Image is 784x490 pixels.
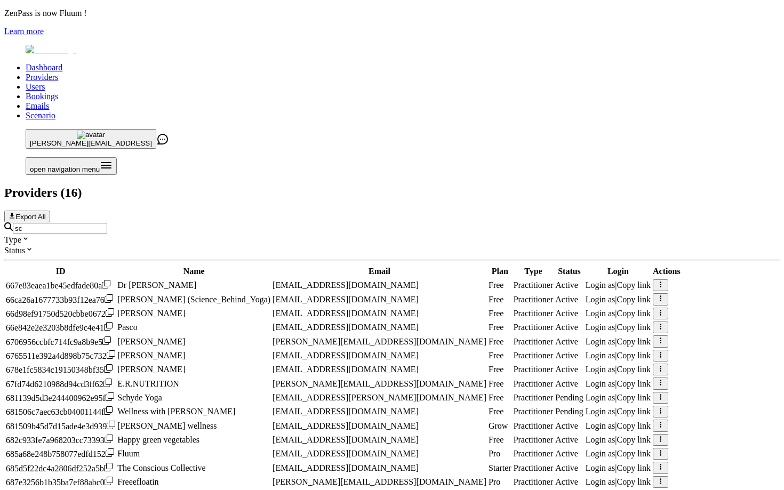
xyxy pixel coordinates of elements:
span: pending [514,407,554,416]
div: | [586,393,651,403]
span: [EMAIL_ADDRESS][DOMAIN_NAME] [273,351,419,360]
span: [PERSON_NAME][EMAIL_ADDRESS][DOMAIN_NAME] [273,477,486,486]
span: Pasco [117,323,137,332]
div: Click to copy [6,379,115,389]
span: Copy link [617,309,651,318]
div: Click to copy [6,448,115,459]
span: Login as [586,463,615,472]
span: Login as [586,337,615,346]
div: Active [555,435,583,445]
div: | [586,379,651,389]
div: Active [555,379,583,389]
div: Click to copy [6,392,115,403]
span: Login as [586,393,615,402]
span: Pro [489,449,500,458]
span: Starter [489,463,511,472]
div: Active [555,463,583,473]
span: Login as [586,280,615,290]
span: open navigation menu [30,165,100,173]
button: Export All [4,211,50,222]
div: | [586,351,651,360]
div: Active [555,477,583,487]
div: Active [555,351,583,360]
span: Copy link [617,463,651,472]
span: Login as [586,477,615,486]
th: Login [585,266,651,277]
span: Login as [586,435,615,444]
span: [PERSON_NAME] [117,309,185,318]
div: Click to copy [6,280,115,291]
div: Active [555,421,583,431]
span: Copy link [617,435,651,444]
span: Login as [586,351,615,360]
span: [PERSON_NAME] [117,365,185,374]
span: Login as [586,421,615,430]
div: Active [555,280,583,290]
span: Free [489,280,503,290]
span: [EMAIL_ADDRESS][DOMAIN_NAME] [273,435,419,444]
div: | [586,463,651,473]
span: Free [489,337,503,346]
span: Free [489,295,503,304]
div: Click to copy [6,308,115,319]
span: Free [489,365,503,374]
span: [EMAIL_ADDRESS][PERSON_NAME][DOMAIN_NAME] [273,393,486,402]
span: validated [514,337,554,346]
div: Click to copy [6,435,115,445]
th: Email [272,266,487,277]
span: [PERSON_NAME][EMAIL_ADDRESS][DOMAIN_NAME] [273,379,486,388]
div: Click to copy [6,364,115,375]
span: Pro [489,477,500,486]
button: avatar[PERSON_NAME][EMAIL_ADDRESS] [26,129,156,149]
div: Pending [555,393,583,403]
span: Wellness with [PERSON_NAME] [117,407,235,416]
span: Copy link [617,449,651,458]
span: validated [514,309,554,318]
span: Grow [489,421,508,430]
span: validated [514,365,554,374]
div: | [586,365,651,374]
th: ID [5,266,116,277]
div: Click to copy [6,477,115,487]
span: Free [489,323,503,332]
span: [EMAIL_ADDRESS][DOMAIN_NAME] [273,323,419,332]
div: | [586,280,651,290]
a: Users [26,82,45,91]
button: Open menu [26,157,117,175]
span: Freeefloatin [117,477,158,486]
span: Copy link [617,337,651,346]
input: Search by email or name [13,223,107,234]
span: [EMAIL_ADDRESS][DOMAIN_NAME] [273,463,419,472]
div: Status [4,245,780,255]
span: validated [514,295,554,304]
div: Click to copy [6,294,115,305]
div: Click to copy [6,350,115,361]
span: Copy link [617,365,651,374]
span: Copy link [617,280,651,290]
span: pending [514,393,554,402]
span: Copy link [617,407,651,416]
span: Login as [586,365,615,374]
div: Active [555,449,583,459]
div: Active [555,365,583,374]
div: Click to copy [6,322,115,333]
span: [EMAIL_ADDRESS][DOMAIN_NAME] [273,309,419,318]
img: avatar [77,131,105,139]
a: Providers [26,73,58,82]
span: Free [489,393,503,402]
h2: Providers ( 16 ) [4,186,780,200]
div: Click to copy [6,421,115,431]
span: validated [514,463,554,472]
span: [PERSON_NAME] [117,337,185,346]
span: [PERSON_NAME] [117,351,185,360]
span: The Conscious Collective [117,463,205,472]
span: Free [489,435,503,444]
div: | [586,295,651,304]
span: Copy link [617,295,651,304]
span: [EMAIL_ADDRESS][DOMAIN_NAME] [273,365,419,374]
span: Copy link [617,393,651,402]
span: validated [514,323,554,332]
div: Active [555,323,583,332]
span: Login as [586,379,615,388]
span: [EMAIL_ADDRESS][DOMAIN_NAME] [273,407,419,416]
